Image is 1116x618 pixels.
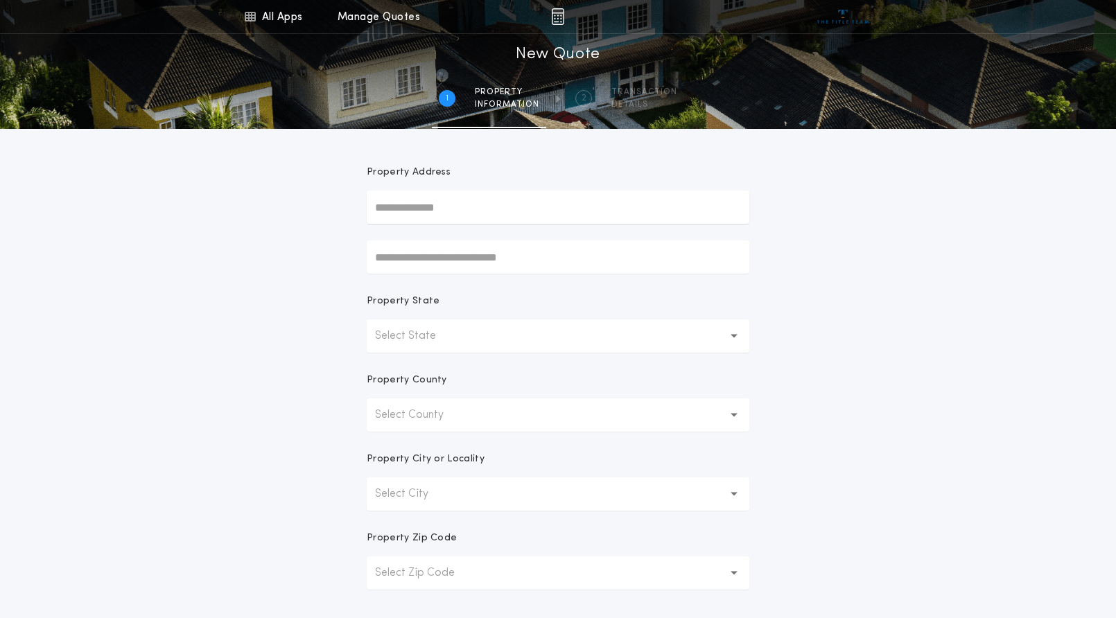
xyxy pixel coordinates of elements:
p: Property County [367,373,447,387]
h2: 1 [446,93,448,104]
span: Transaction [611,87,677,98]
p: Select State [375,328,458,344]
h2: 2 [582,93,586,104]
p: Property Zip Code [367,531,457,545]
p: Property City or Locality [367,452,485,466]
button: Select Zip Code [367,556,749,590]
button: Select County [367,398,749,432]
button: Select State [367,319,749,353]
p: Property State [367,294,439,308]
span: details [611,99,677,110]
h1: New Quote [516,44,600,66]
img: vs-icon [817,10,869,24]
span: information [475,99,539,110]
button: Select City [367,477,749,511]
p: Select County [375,407,466,423]
p: Property Address [367,166,749,179]
p: Select City [375,486,451,502]
span: Property [475,87,539,98]
img: img [551,8,564,25]
p: Select Zip Code [375,565,477,581]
